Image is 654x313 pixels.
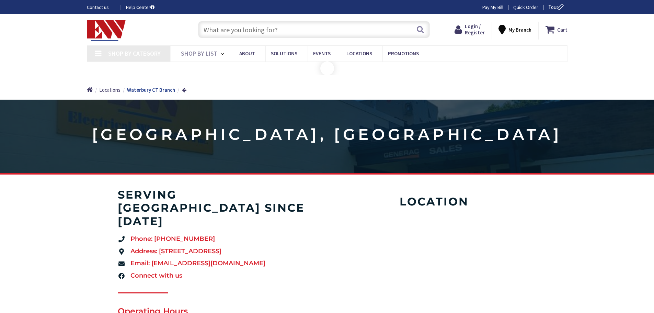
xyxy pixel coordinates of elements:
strong: My Branch [508,26,531,33]
strong: Waterbury CT Branch [127,87,175,93]
a: Email: [EMAIL_ADDRESS][DOMAIN_NAME] [118,259,320,268]
a: Cart [546,23,567,36]
span: Tour [548,4,566,10]
input: What are you looking for? [198,21,430,38]
a: Contact us [87,4,115,11]
strong: Cart [557,23,567,36]
span: Login / Register [465,23,485,36]
span: Connect with us [129,271,182,280]
span: Promotions [388,50,419,57]
span: Solutions [271,50,297,57]
h4: Location [341,195,528,208]
span: Phone: [PHONE_NUMBER] [129,235,215,244]
a: Login / Register [455,23,485,36]
span: Locations [346,50,372,57]
span: Shop By List [181,49,218,57]
span: About [239,50,255,57]
a: Phone: [PHONE_NUMBER] [118,235,320,244]
span: Email: [EMAIL_ADDRESS][DOMAIN_NAME] [129,259,265,268]
a: Pay My Bill [482,4,503,11]
a: Address: [STREET_ADDRESS] [118,247,320,256]
img: Electrical Wholesalers, Inc. [87,20,126,41]
span: Shop By Category [108,49,161,57]
a: Locations [99,86,121,93]
a: Quick Order [513,4,538,11]
div: My Branch [498,23,531,36]
span: Address: [STREET_ADDRESS] [129,247,221,256]
a: Connect with us [118,271,320,280]
a: Help Center [126,4,154,11]
span: Locations [99,87,121,93]
h4: serving [GEOGRAPHIC_DATA] since [DATE] [118,188,320,228]
span: Events [313,50,331,57]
